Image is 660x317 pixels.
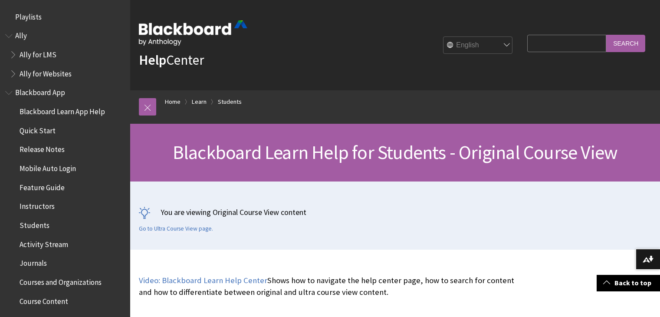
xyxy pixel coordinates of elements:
span: Ally for LMS [20,47,56,59]
nav: Book outline for Playlists [5,10,125,24]
span: Quick Start [20,123,56,135]
a: Video: Blackboard Learn Help Center [139,275,267,286]
a: Home [165,96,181,107]
a: Back to top [597,275,660,291]
span: Ally for Websites [20,66,72,78]
span: Playlists [15,10,42,21]
span: Ally [15,29,27,40]
span: Students [20,218,49,230]
a: Learn [192,96,207,107]
span: Activity Stream [20,237,68,249]
img: Blackboard by Anthology [139,20,247,46]
span: Courses and Organizations [20,275,102,287]
span: Instructors [20,199,55,211]
input: Search [606,35,645,52]
span: Blackboard Learn Help for Students - Original Course View [173,140,617,164]
select: Site Language Selector [443,37,513,54]
a: Go to Ultra Course View page. [139,225,213,233]
strong: Help [139,51,166,69]
span: Course Content [20,294,68,306]
a: HelpCenter [139,51,204,69]
span: Mobile Auto Login [20,161,76,173]
span: Blackboard Learn App Help [20,104,105,116]
nav: Book outline for Anthology Ally Help [5,29,125,81]
p: You are viewing Original Course View content [139,207,651,218]
span: Feature Guide [20,180,65,192]
p: Shows how to navigate the help center page, how to search for content and how to differentiate be... [139,275,523,297]
a: Students [218,96,242,107]
span: Release Notes [20,142,65,154]
span: Blackboard App [15,86,65,97]
span: Journals [20,256,47,268]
